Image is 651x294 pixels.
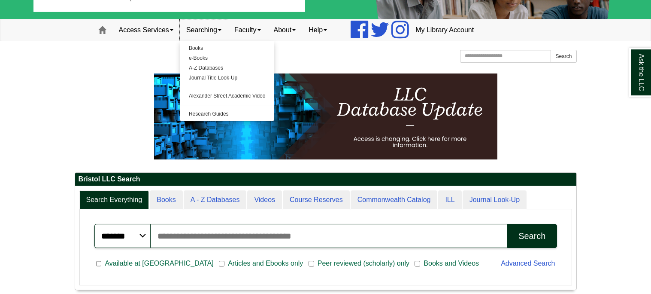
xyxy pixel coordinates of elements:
a: Journal Title Look-Up [180,73,274,83]
a: Alexander Street Academic Video [180,91,274,101]
a: Access Services [112,19,180,41]
a: Journal Look-Up [463,190,527,210]
input: Articles and Ebooks only [219,260,224,268]
a: Search Everything [79,190,149,210]
span: Books and Videos [420,258,482,269]
a: A - Z Databases [184,190,247,210]
button: Search [507,224,557,248]
a: A-Z Databases [180,63,274,73]
a: Advanced Search [501,260,555,267]
input: Books and Videos [415,260,420,268]
a: About [267,19,303,41]
a: Videos [247,190,282,210]
span: Peer reviewed (scholarly) only [314,258,413,269]
a: My Library Account [409,19,480,41]
input: Peer reviewed (scholarly) only [309,260,314,268]
span: Available at [GEOGRAPHIC_DATA] [101,258,217,269]
button: Search [551,50,576,63]
h2: Bristol LLC Search [75,173,576,186]
a: Help [302,19,333,41]
a: Commonwealth Catalog [351,190,438,210]
img: HTML tutorial [154,73,497,159]
a: Books [150,190,182,210]
div: Search [518,231,545,241]
a: Books [180,43,274,53]
span: Articles and Ebooks only [224,258,306,269]
a: ILL [438,190,461,210]
a: Course Reserves [283,190,350,210]
a: e-Books [180,53,274,63]
input: Available at [GEOGRAPHIC_DATA] [96,260,102,268]
a: Research Guides [180,109,274,119]
a: Faculty [228,19,267,41]
a: Searching [180,19,228,41]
